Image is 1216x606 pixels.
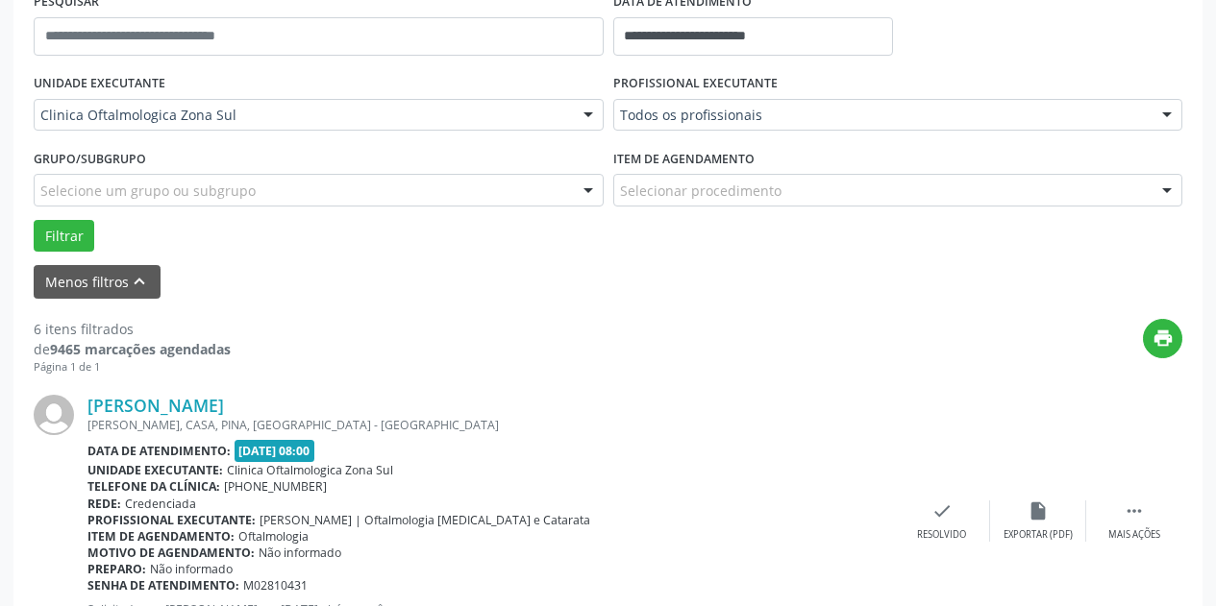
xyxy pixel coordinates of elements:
[87,443,231,459] b: Data de atendimento:
[238,528,309,545] span: Oftalmologia
[620,106,1144,125] span: Todos os profissionais
[1153,327,1174,349] i: print
[34,395,74,435] img: img
[34,319,231,339] div: 6 itens filtrados
[1004,528,1073,542] div: Exportar (PDF)
[87,395,224,416] a: [PERSON_NAME]
[87,417,894,433] div: [PERSON_NAME], CASA, PINA, [GEOGRAPHIC_DATA] - [GEOGRAPHIC_DATA]
[87,528,235,545] b: Item de agendamento:
[87,561,146,577] b: Preparo:
[34,265,161,299] button: Menos filtroskeyboard_arrow_up
[87,462,223,478] b: Unidade executante:
[87,496,121,512] b: Rede:
[1028,500,1049,521] i: insert_drive_file
[34,359,231,376] div: Página 1 de 1
[1143,319,1182,358] button: print
[260,512,590,528] span: [PERSON_NAME] | Oftalmologia [MEDICAL_DATA] e Catarata
[40,106,564,125] span: Clinica Oftalmologica Zona Sul
[34,339,231,359] div: de
[227,462,393,478] span: Clinica Oftalmologica Zona Sul
[87,545,255,561] b: Motivo de agendamento:
[235,440,315,462] span: [DATE] 08:00
[1108,528,1160,542] div: Mais ações
[50,340,231,358] strong: 9465 marcações agendadas
[87,478,220,495] b: Telefone da clínica:
[34,69,165,99] label: UNIDADE EXECUTANTE
[34,220,94,253] button: Filtrar
[243,577,308,594] span: M02810431
[150,561,233,577] span: Não informado
[40,181,256,201] span: Selecione um grupo ou subgrupo
[129,271,150,292] i: keyboard_arrow_up
[259,545,341,561] span: Não informado
[917,528,966,542] div: Resolvido
[34,144,146,174] label: Grupo/Subgrupo
[931,500,953,521] i: check
[613,144,755,174] label: Item de agendamento
[224,478,327,495] span: [PHONE_NUMBER]
[125,496,196,512] span: Credenciada
[620,181,782,201] span: Selecionar procedimento
[1124,500,1145,521] i: 
[87,577,239,594] b: Senha de atendimento:
[87,512,256,528] b: Profissional executante:
[613,69,778,99] label: PROFISSIONAL EXECUTANTE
